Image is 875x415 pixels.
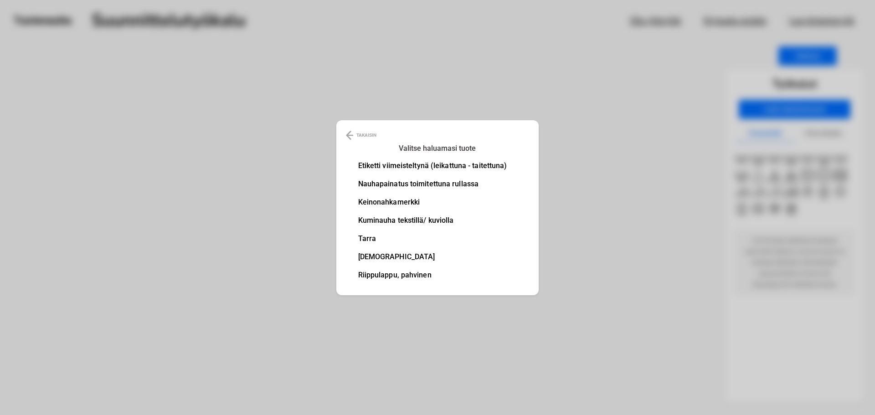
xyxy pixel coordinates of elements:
[346,130,353,141] img: Back
[358,217,507,224] li: Kuminauha tekstillä/ kuviolla
[358,235,507,242] li: Tarra
[356,130,376,141] p: TAKAISIN
[358,253,507,261] li: [DEMOGRAPHIC_DATA]
[358,180,507,188] li: Nauhapainatus toimitettuna rullassa
[358,199,507,206] li: Keinonahkamerkki
[358,162,507,169] li: Etiketti viimeisteltynä (leikattuna - taitettuna)
[364,142,511,155] h3: Valitse haluamasi tuote
[358,272,507,279] li: Riippulappu, pahvinen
